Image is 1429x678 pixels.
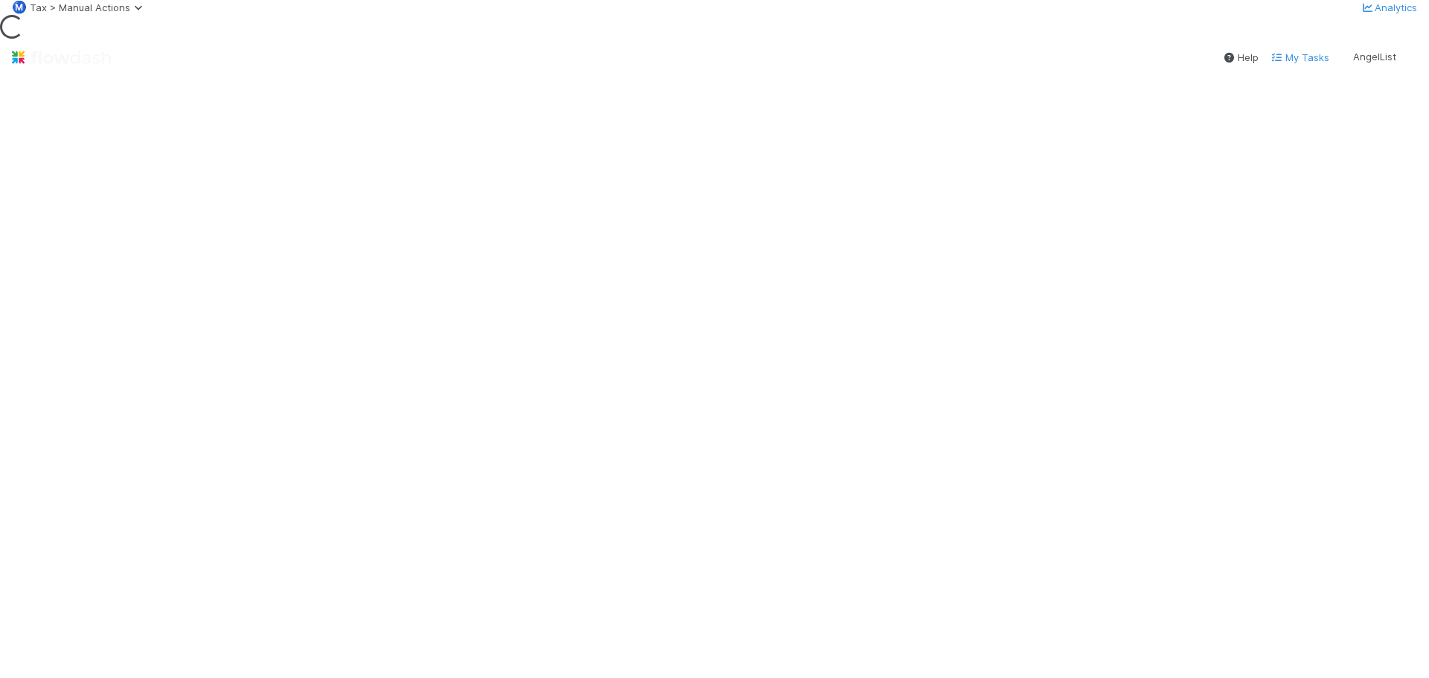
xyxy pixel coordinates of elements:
img: logo-inverted-e16ddd16eac7371096b0.svg [12,45,111,70]
a: Analytics [1360,1,1417,13]
a: My Tasks [1270,50,1329,65]
img: avatar_c8e523dd-415a-4cf0-87a3-4b787501e7b6.png [1402,50,1417,65]
span: AngelList [1353,51,1396,63]
span: My Tasks [1270,51,1329,63]
span: Ⓜ️ [12,1,27,13]
div: Help [1223,50,1259,65]
span: Tax > Manual Actions [30,1,148,13]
